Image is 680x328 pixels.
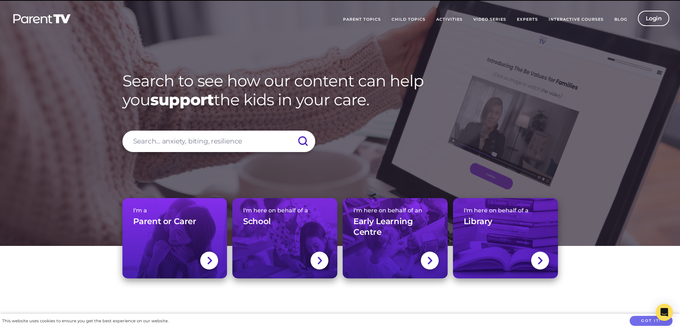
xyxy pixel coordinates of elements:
strong: support [150,90,214,109]
div: This website uses cookies to ensure you get the best experience on our website. [2,317,168,325]
a: I'm here on behalf of anEarly Learning Centre [343,198,448,278]
h3: Parent or Carer [133,216,196,227]
a: Interactive Courses [543,11,609,29]
button: Got it! [630,316,673,326]
h1: Search to see how our content can help you the kids in your care. [122,71,558,109]
a: Video Series [468,11,512,29]
span: I'm here on behalf of an [353,207,437,214]
a: I'm here on behalf of aSchool [232,198,337,278]
img: svg+xml;base64,PHN2ZyBlbmFibGUtYmFja2dyb3VuZD0ibmV3IDAgMCAxNC44IDI1LjciIHZpZXdCb3g9IjAgMCAxNC44ID... [317,256,322,265]
h3: School [243,216,271,227]
h3: Early Learning Centre [353,216,437,238]
a: Login [638,11,670,26]
a: Parent Topics [338,11,386,29]
img: svg+xml;base64,PHN2ZyBlbmFibGUtYmFja2dyb3VuZD0ibmV3IDAgMCAxNC44IDI1LjciIHZpZXdCb3g9IjAgMCAxNC44ID... [207,256,212,265]
a: Child Topics [386,11,431,29]
input: Submit [290,131,315,152]
input: Search... anxiety, biting, resilience [122,131,315,152]
a: Experts [512,11,543,29]
img: svg+xml;base64,PHN2ZyBlbmFibGUtYmFja2dyb3VuZD0ibmV3IDAgMCAxNC44IDI1LjciIHZpZXdCb3g9IjAgMCAxNC44ID... [537,256,543,265]
h3: Library [464,216,492,227]
a: I'm here on behalf of aLibrary [453,198,558,278]
span: I'm here on behalf of a [464,207,547,214]
img: parenttv-logo-white.4c85aaf.svg [12,14,71,24]
div: Open Intercom Messenger [656,304,673,321]
img: svg+xml;base64,PHN2ZyBlbmFibGUtYmFja2dyb3VuZD0ibmV3IDAgMCAxNC44IDI1LjciIHZpZXdCb3g9IjAgMCAxNC44ID... [427,256,432,265]
span: I'm here on behalf of a [243,207,327,214]
a: I'm aParent or Carer [122,198,227,278]
a: Activities [431,11,468,29]
a: Blog [609,11,633,29]
span: I'm a [133,207,217,214]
